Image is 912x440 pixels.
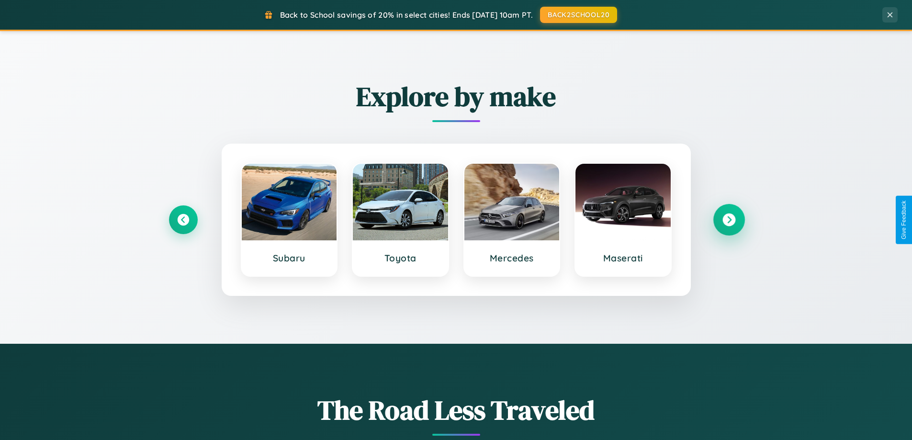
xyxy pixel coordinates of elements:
[362,252,439,264] h3: Toyota
[169,392,743,429] h1: The Road Less Traveled
[585,252,661,264] h3: Maserati
[280,10,533,20] span: Back to School savings of 20% in select cities! Ends [DATE] 10am PT.
[474,252,550,264] h3: Mercedes
[540,7,617,23] button: BACK2SCHOOL20
[251,252,327,264] h3: Subaru
[169,78,743,115] h2: Explore by make
[901,201,907,239] div: Give Feedback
